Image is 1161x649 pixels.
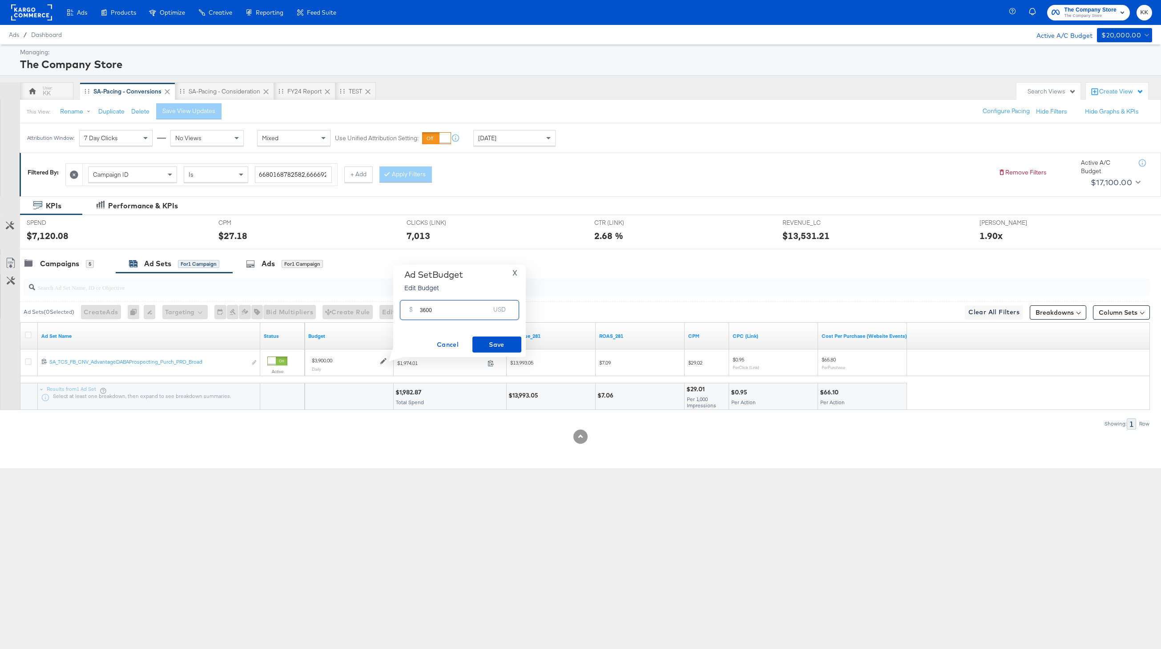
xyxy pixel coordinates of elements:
div: SA-Pacing - Conversions [93,87,161,96]
span: Campaign ID [93,170,129,178]
label: Use Unified Attribution Setting: [335,134,419,142]
div: Drag to reorder tab [340,89,345,93]
div: $7,120.08 [27,229,69,242]
span: CPM [218,219,285,227]
div: $13,993.05 [508,391,541,400]
button: Breakdowns [1030,305,1086,320]
div: $20,000.00 [1101,30,1141,41]
div: Search Views [1028,87,1076,96]
button: KK [1137,5,1152,20]
span: KK [1140,8,1149,18]
div: KK [43,89,51,97]
span: Save [476,339,518,350]
div: KPIs [46,201,61,211]
span: Feed Suite [307,9,336,16]
input: Enter a search term [255,166,332,183]
span: Mixed [262,134,278,142]
span: REVENUE_LC [782,219,849,227]
div: Drag to reorder tab [85,89,89,93]
a: The average cost for each link click you've received from your ad. [733,333,814,340]
sub: Per Click (Link) [733,365,759,370]
div: $66.10 [820,388,841,397]
div: $13,531.21 [782,229,830,242]
div: Drag to reorder tab [180,89,185,93]
div: Active A/C Budget [1027,28,1092,41]
span: $29.02 [688,359,702,366]
button: X [509,269,521,276]
a: Revenue_281 [510,333,592,340]
a: Shows the current budget of Ad Set. [308,333,390,340]
span: Is [189,170,193,178]
button: Remove Filters [998,168,1047,177]
span: CLICKS (LINK) [407,219,473,227]
a: Your Ad Set name. [41,333,257,340]
span: Ads [77,9,87,16]
span: Total Spend [396,399,424,406]
div: Showing: [1104,421,1127,427]
div: for 1 Campaign [282,260,323,268]
button: Duplicate [98,107,125,116]
button: Hide Graphs & KPIs [1085,107,1139,116]
div: 2.68 % [594,229,623,242]
div: $3,900.00 [312,357,332,364]
div: $0.95 [731,388,750,397]
div: $ [406,304,416,320]
a: ROAS_281 [599,333,681,340]
input: Enter your budget [420,297,490,316]
button: Hide Filters [1036,107,1067,116]
div: 5 [86,260,94,268]
span: Per 1,000 Impressions [687,396,716,409]
div: TEST [349,87,362,96]
button: Rename [54,104,100,120]
button: Save [472,337,521,353]
div: USD [490,304,509,320]
div: 7,013 [407,229,430,242]
div: $27.18 [218,229,247,242]
span: Cancel [427,339,469,350]
button: $17,100.00 [1087,175,1142,190]
sub: Per Purchase [822,365,845,370]
div: Row [1139,421,1150,427]
span: X [512,267,517,279]
span: / [19,31,31,38]
div: SA_TCS_FB_CNV_AdvantageDABAProspecting_Purch_PRO_Broad [49,358,246,365]
div: $1,982.87 [395,388,424,397]
span: The Company Store [1064,12,1117,20]
span: $0.95 [733,356,744,363]
div: Ad Sets ( 0 Selected) [24,308,74,316]
span: The Company Store [1064,5,1117,15]
span: Optimize [160,9,185,16]
div: 0 [128,305,144,319]
span: Clear All Filters [968,307,1020,318]
span: Per Action [731,399,756,406]
button: Delete [131,107,149,116]
a: Dashboard [31,31,62,38]
button: Configure Pacing [976,103,1036,119]
div: $7.06 [597,391,616,400]
p: Edit Budget [404,283,463,292]
div: FY24 Report [287,87,322,96]
div: 1.90x [980,229,1003,242]
button: Clear All Filters [965,305,1023,320]
div: Managing: [20,48,1150,57]
button: + Add [344,166,373,183]
input: Search Ad Set Name, ID or Objective [35,275,1044,292]
div: Drag to reorder tab [278,89,283,93]
div: Ads [262,259,275,269]
span: $7.09 [599,359,611,366]
div: Ad Sets [144,259,171,269]
span: Products [111,9,136,16]
div: Filtered By: [28,168,59,177]
span: $1,974.01 [397,360,484,366]
span: [DATE] [478,134,496,142]
div: $29.01 [686,385,707,393]
a: SA_TCS_FB_CNV_AdvantageDABAProspecting_Purch_PRO_Broad [49,358,246,368]
div: SA-Pacing - Consideration [189,87,260,96]
div: Performance & KPIs [108,201,178,211]
div: $17,100.00 [1091,176,1132,189]
sub: Daily [312,366,321,372]
span: Reporting [256,9,283,16]
div: This View: [27,108,50,115]
div: Attribution Window: [27,135,75,141]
